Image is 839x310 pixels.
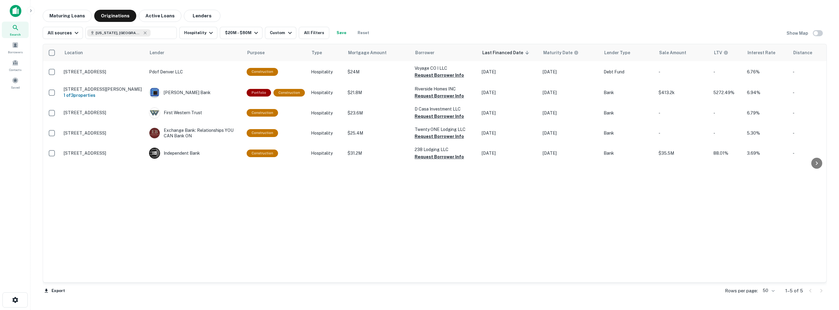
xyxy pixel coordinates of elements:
span: Distance [793,49,812,56]
p: - [793,150,832,157]
h6: LTV [714,49,722,56]
a: Contacts [2,57,29,73]
p: Hospitality [311,150,341,157]
p: Debt Fund [604,69,652,75]
div: LTVs displayed on the website are for informational purposes only and may be reported incorrectly... [714,49,728,56]
p: [DATE] [482,150,537,157]
div: This is a portfolio loan with 3 properties [247,89,271,97]
p: [DATE] [482,89,537,96]
span: - [713,69,715,74]
img: picture [149,87,160,98]
p: 5.30% [747,130,787,136]
p: $23.6M [348,110,409,116]
th: Last Financed Date [479,44,540,61]
button: Save your search to get updates of matches that match your search criteria. [332,27,351,39]
img: capitalize-icon.png [10,5,21,17]
th: Sale Amount [655,44,710,61]
p: I B [152,150,157,157]
span: LTVs displayed on the website are for informational purposes only and may be reported incorrectly... [714,49,736,56]
p: [STREET_ADDRESS] [64,130,143,136]
p: [DATE] [543,69,598,75]
button: Active Loans [139,10,181,22]
p: - [793,69,832,75]
div: 50 [760,286,776,295]
p: - [659,69,707,75]
div: Exchange Bank: Relationships YOU CAN Bank ON [149,128,241,139]
p: [DATE] [482,130,537,136]
p: $21.8M [348,89,409,96]
span: Lender Type [604,49,630,56]
p: Pdof Denver LLC [149,69,241,75]
p: [DATE] [543,89,598,96]
p: 238 Lodging LLC [415,146,476,153]
iframe: Chat Widget [809,261,839,291]
span: 88.01% [713,151,728,156]
button: Request Borrower Info [415,153,464,160]
span: Location [64,49,91,56]
p: $24M [348,69,409,75]
span: Sale Amount [659,49,694,56]
p: Bank [604,89,652,96]
div: Custom [270,29,293,37]
p: Bank [604,110,652,116]
p: [STREET_ADDRESS] [64,110,143,115]
p: - [659,130,707,136]
span: Saved [11,85,20,90]
p: 6.79% [747,110,787,116]
span: Last Financed Date [482,49,531,56]
p: Bank [604,150,652,157]
p: 3.69% [747,150,787,157]
span: 5272.49% [713,90,734,95]
p: $413.2k [659,89,707,96]
th: Borrower [412,44,479,61]
span: Maturity dates displayed may be estimated. Please contact the lender for the most accurate maturi... [543,49,587,56]
h6: Show Map [787,30,809,37]
a: Saved [2,75,29,91]
div: This loan purpose was for construction [247,68,278,76]
h6: 1 of 3 properties [64,92,143,99]
p: Twenty ONE Lodging LLC [415,126,476,133]
th: Type [308,44,345,61]
p: [STREET_ADDRESS][PERSON_NAME] [64,86,143,92]
p: Hospitality [311,69,341,75]
p: $25.4M [348,130,409,136]
div: This loan purpose was for construction [247,150,278,157]
span: Mortgage Amount [348,49,395,56]
p: [DATE] [543,110,598,116]
button: $20M - $80M [220,27,262,39]
p: - [659,110,707,116]
span: Purpose [247,49,273,56]
div: Search [2,22,29,38]
p: Hospitality [311,130,341,136]
button: Request Borrower Info [415,92,464,100]
span: Borrowers [8,50,23,55]
div: Borrowers [2,39,29,56]
div: First Western Trust [149,107,241,118]
p: D Casa Investment LLC [415,106,476,112]
p: $35.5M [659,150,707,157]
button: Request Borrower Info [415,113,464,120]
th: Interest Rate [744,44,790,61]
span: - [713,131,715,136]
p: 6.76% [747,69,787,75]
p: [DATE] [482,110,537,116]
th: Maturity dates displayed may be estimated. Please contact the lender for the most accurate maturi... [540,44,601,61]
button: Maturing Loans [43,10,92,22]
p: Rows per page: [725,287,758,294]
div: All sources [48,29,80,37]
span: [US_STATE], [GEOGRAPHIC_DATA] [96,30,141,36]
p: [DATE] [482,69,537,75]
th: Lender Type [601,44,655,61]
p: Bank [604,130,652,136]
button: Request Borrower Info [415,72,464,79]
th: Distance [790,44,835,61]
p: Hospitality [311,110,341,116]
button: Reset [354,27,373,39]
span: - [713,111,715,115]
div: This loan purpose was for construction [273,89,305,97]
p: Hospitality [311,89,341,96]
span: Search [10,32,21,37]
span: Type [312,49,330,56]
